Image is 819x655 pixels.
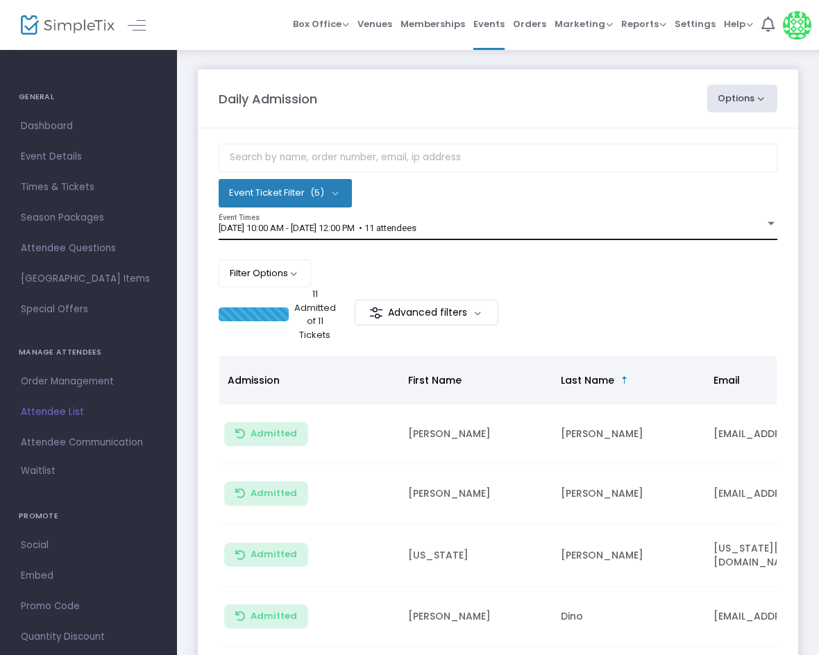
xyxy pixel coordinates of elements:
[369,306,383,320] img: filter
[19,502,158,530] h4: PROMOTE
[724,17,753,31] span: Help
[21,567,156,585] span: Embed
[552,405,705,464] td: [PERSON_NAME]
[714,373,740,387] span: Email
[21,270,156,288] span: [GEOGRAPHIC_DATA] Items
[513,6,546,42] span: Orders
[21,239,156,257] span: Attendee Questions
[219,144,777,172] input: Search by name, order number, email, ip address
[224,422,308,446] button: Admitted
[21,464,56,478] span: Waitlist
[400,524,552,587] td: [US_STATE]
[400,6,465,42] span: Memberships
[552,524,705,587] td: [PERSON_NAME]
[21,628,156,646] span: Quantity Discount
[219,179,352,207] button: Event Ticket Filter(5)
[675,6,716,42] span: Settings
[224,543,308,567] button: Admitted
[21,373,156,391] span: Order Management
[619,375,630,386] span: Sortable
[552,464,705,524] td: [PERSON_NAME]
[310,187,324,198] span: (5)
[224,482,308,506] button: Admitted
[21,597,156,615] span: Promo Code
[473,6,505,42] span: Events
[400,587,552,647] td: [PERSON_NAME]
[228,373,280,387] span: Admission
[251,611,297,622] span: Admitted
[219,260,311,287] button: Filter Options
[293,17,349,31] span: Box Office
[621,17,666,31] span: Reports
[224,604,308,629] button: Admitted
[219,223,416,233] span: [DATE] 10:00 AM - [DATE] 12:00 PM • 11 attendees
[19,339,158,366] h4: MANAGE ATTENDEES
[357,6,392,42] span: Venues
[355,300,498,325] m-button: Advanced filters
[21,403,156,421] span: Attendee List
[251,549,297,560] span: Admitted
[552,587,705,647] td: Dino
[19,83,158,111] h4: GENERAL
[400,464,552,524] td: [PERSON_NAME]
[555,17,613,31] span: Marketing
[219,90,317,108] m-panel-title: Daily Admission
[21,536,156,554] span: Social
[400,405,552,464] td: [PERSON_NAME]
[251,488,297,499] span: Admitted
[21,148,156,166] span: Event Details
[707,85,778,112] button: Options
[21,300,156,318] span: Special Offers
[21,209,156,227] span: Season Packages
[21,117,156,135] span: Dashboard
[294,287,336,341] p: 11 Admitted of 11 Tickets
[561,373,614,387] span: Last Name
[408,373,462,387] span: First Name
[21,178,156,196] span: Times & Tickets
[21,434,156,452] span: Attendee Communication
[251,428,297,439] span: Admitted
